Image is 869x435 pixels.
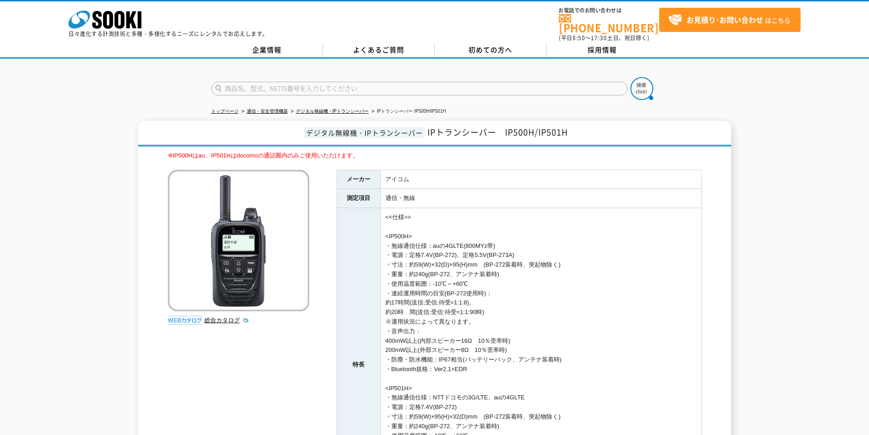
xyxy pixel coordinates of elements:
span: ※IP500Hはau、IP501Hはdocomoの通話圏内のみご使用いただけます。 [168,152,359,159]
td: アイコム [380,170,701,189]
a: お見積り･お問い合わせはこちら [659,8,801,32]
span: お電話でのお問い合わせは [559,8,659,13]
li: IPトランシーバー IP500H/IP501H [370,107,446,116]
span: 8:50 [572,34,585,42]
a: よくあるご質問 [323,43,435,57]
input: 商品名、型式、NETIS番号を入力してください [211,82,628,95]
strong: お見積り･お問い合わせ [687,14,763,25]
a: 総合カタログ [204,317,249,324]
p: 日々進化する計測技術と多種・多様化するニーズにレンタルでお応えします。 [68,31,268,37]
th: メーカー [337,170,380,189]
th: 測定項目 [337,189,380,208]
a: 採用情報 [546,43,658,57]
img: webカタログ [168,316,202,325]
span: はこちら [668,13,791,27]
td: 通信・無線 [380,189,701,208]
a: デジタル無線機・IPトランシーバー [296,109,369,114]
a: [PHONE_NUMBER] [559,14,659,33]
span: (平日 ～ 土日、祝日除く) [559,34,649,42]
span: IPトランシーバー IP500H/IP501H [427,126,568,138]
span: デジタル無線機・IPトランシーバー [304,127,425,138]
a: 通信・安全管理機器 [247,109,288,114]
a: 企業情報 [211,43,323,57]
span: 初めての方へ [468,45,512,55]
img: IPトランシーバー IP500H/IP501H [168,170,309,311]
img: btn_search.png [630,77,653,100]
a: トップページ [211,109,239,114]
a: 初めての方へ [435,43,546,57]
span: 17:30 [591,34,607,42]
